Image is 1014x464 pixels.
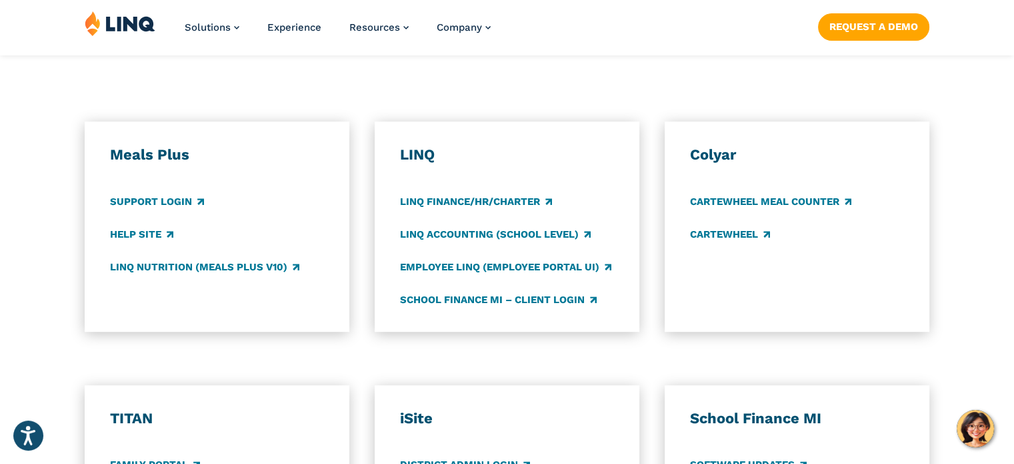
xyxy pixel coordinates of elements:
nav: Primary Navigation [185,11,491,55]
a: Request a Demo [818,13,929,40]
span: Company [437,21,482,33]
a: Resources [349,21,409,33]
a: Employee LINQ (Employee Portal UI) [400,260,611,274]
h3: Colyar [690,146,904,164]
nav: Button Navigation [818,11,929,40]
a: Support Login [110,194,204,209]
a: School Finance MI – Client Login [400,292,597,307]
a: Solutions [185,21,239,33]
a: CARTEWHEEL [690,227,770,242]
a: LINQ Accounting (school level) [400,227,591,242]
a: Experience [267,21,321,33]
h3: Meals Plus [110,146,324,164]
a: Company [437,21,491,33]
h3: School Finance MI [690,409,904,428]
span: Resources [349,21,400,33]
a: LINQ Finance/HR/Charter [400,194,552,209]
h3: TITAN [110,409,324,428]
a: CARTEWHEEL Meal Counter [690,194,851,209]
span: Solutions [185,21,231,33]
img: LINQ | K‑12 Software [85,11,155,36]
h3: iSite [400,409,614,428]
h3: LINQ [400,146,614,164]
a: Help Site [110,227,173,242]
a: LINQ Nutrition (Meals Plus v10) [110,260,299,274]
button: Hello, have a question? Let’s chat. [957,410,994,447]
